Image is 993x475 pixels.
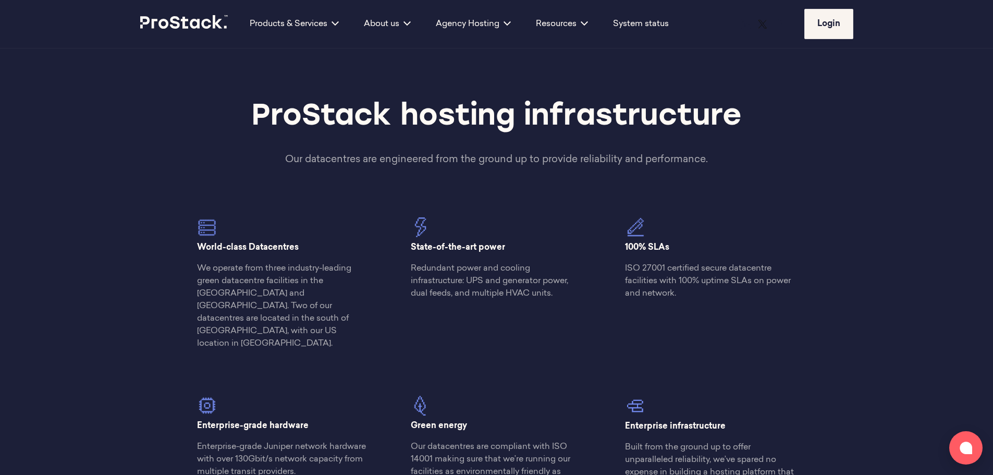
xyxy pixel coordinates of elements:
[411,396,431,416] img: Green leaf
[625,420,796,433] p: Enterprise infrastructure
[237,18,351,30] div: Products & Services
[411,241,582,254] p: State-of-the-art power
[625,262,796,300] p: ISO 27001 certified secure datacentre facilities with 100% uptime SLAs on power and network.
[197,217,217,237] img: servers ico
[211,99,781,136] h1: ProStack hosting infrastructure
[411,420,582,432] p: Green energy
[817,20,840,28] span: Login
[411,262,582,300] p: Redundant power and cooling infrastructure: UPS and generator power, dual feeds, and multiple HVA...
[197,241,368,254] p: World-class Datacentres
[625,396,645,416] img: Servers Icon
[140,15,229,33] a: Prostack logo
[283,153,710,167] p: Our datacentres are engineered from the ground up to provide reliability and performance.
[197,262,368,350] p: We operate from three industry-leading green datacentre facilities in the [GEOGRAPHIC_DATA] and [...
[197,396,217,416] img: Hardware ico
[949,431,983,465] button: Open chat window
[351,18,423,30] div: About us
[423,18,523,30] div: Agency Hosting
[625,241,796,254] p: 100% SLAs
[613,18,669,30] a: System status
[804,9,853,39] a: Login
[523,18,600,30] div: Resources
[625,217,645,237] img: 100% SLAs
[197,420,368,432] p: Enterprise-grade hardware
[411,217,431,237] img: Power ico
